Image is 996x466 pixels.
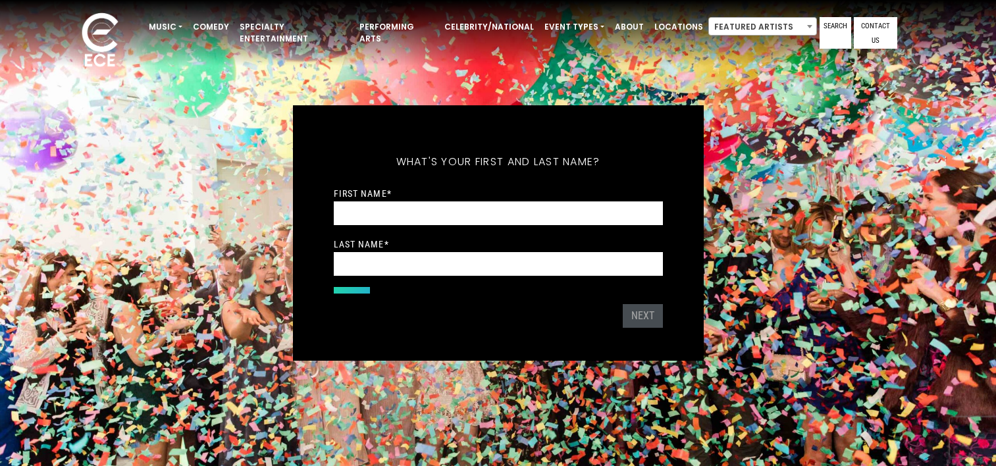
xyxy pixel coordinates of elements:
a: Contact Us [854,17,897,49]
a: Performing Arts [354,16,439,50]
a: Music [144,16,188,38]
a: About [610,16,649,38]
label: First Name [334,188,392,199]
h5: What's your first and last name? [334,138,663,186]
label: Last Name [334,238,389,250]
a: Locations [649,16,708,38]
span: Featured Artists [709,18,816,36]
a: Comedy [188,16,234,38]
a: Celebrity/National [439,16,539,38]
a: Search [820,17,851,49]
span: Featured Artists [708,17,817,36]
img: ece_new_logo_whitev2-1.png [67,9,133,73]
a: Event Types [539,16,610,38]
a: Specialty Entertainment [234,16,354,50]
